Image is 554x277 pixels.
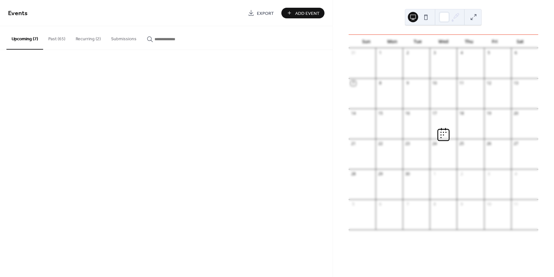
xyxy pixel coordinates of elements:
[432,171,437,177] div: 1
[6,26,43,50] button: Upcoming (7)
[432,141,437,147] div: 24
[405,202,410,207] div: 7
[405,141,410,147] div: 23
[432,50,437,56] div: 3
[486,81,492,86] div: 12
[243,8,279,18] a: Export
[351,111,356,116] div: 14
[456,35,482,48] div: Thu
[459,171,465,177] div: 2
[281,8,324,18] button: Add Event
[405,35,431,48] div: Tue
[378,111,383,116] div: 15
[8,7,28,20] span: Events
[405,81,410,86] div: 9
[430,35,456,48] div: Wed
[378,81,383,86] div: 8
[459,111,465,116] div: 18
[482,35,508,48] div: Fri
[513,141,519,147] div: 27
[351,141,356,147] div: 21
[351,81,356,86] div: 7
[513,171,519,177] div: 4
[486,202,492,207] div: 10
[486,171,492,177] div: 3
[351,171,356,177] div: 28
[43,26,70,49] button: Past (65)
[432,202,437,207] div: 8
[70,26,106,49] button: Recurring (2)
[106,26,142,49] button: Submissions
[405,171,410,177] div: 30
[378,141,383,147] div: 22
[459,202,465,207] div: 9
[378,171,383,177] div: 29
[351,202,356,207] div: 5
[459,141,465,147] div: 25
[513,81,519,86] div: 13
[459,50,465,56] div: 4
[295,10,320,17] span: Add Event
[432,111,437,116] div: 17
[354,35,380,48] div: Sun
[507,35,533,48] div: Sat
[405,111,410,116] div: 16
[513,202,519,207] div: 11
[405,50,410,56] div: 2
[513,111,519,116] div: 20
[486,111,492,116] div: 19
[379,35,405,48] div: Mon
[378,50,383,56] div: 1
[459,81,465,86] div: 11
[486,50,492,56] div: 5
[351,50,356,56] div: 31
[378,202,383,207] div: 6
[486,141,492,147] div: 26
[257,10,274,17] span: Export
[432,81,437,86] div: 10
[513,50,519,56] div: 6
